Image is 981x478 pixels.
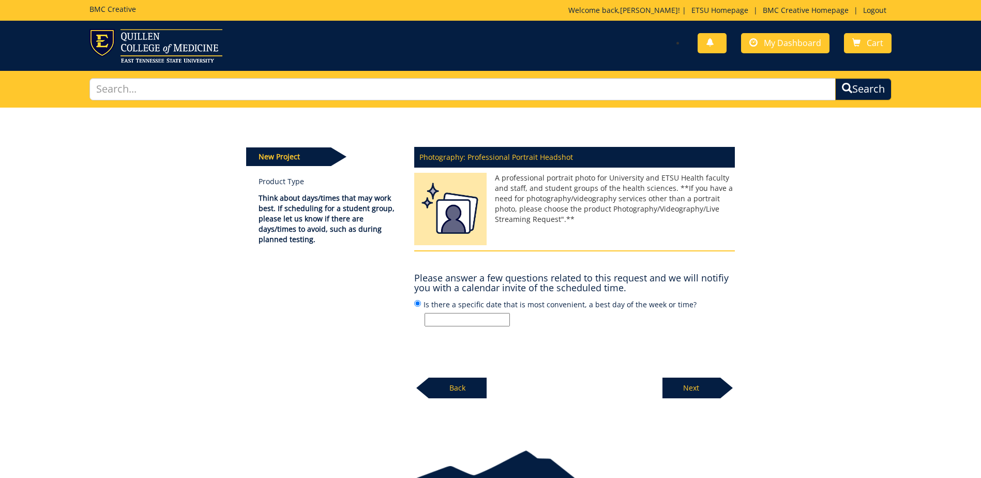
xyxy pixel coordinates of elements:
input: Is there a specific date that is most convenient, a best day of the week or time? [425,313,510,326]
p: New Project [246,147,331,166]
h5: BMC Creative [89,5,136,13]
p: A professional portrait photo for University and ETSU Health faculty and staff, and student group... [414,173,735,225]
p: Photography: Professional Portrait Headshot [414,147,735,168]
a: Product Type [259,176,399,187]
p: Next [662,378,720,398]
label: Is there a specific date that is most convenient, a best day of the week or time? [414,298,735,326]
img: ETSU logo [89,29,222,63]
a: BMC Creative Homepage [758,5,854,15]
a: ETSU Homepage [686,5,753,15]
a: Cart [844,33,892,53]
span: Cart [867,37,883,49]
a: [PERSON_NAME] [620,5,678,15]
img: Professional Headshot [414,173,487,250]
h4: Please answer a few questions related to this request and we will notifiy you with a calendar inv... [414,273,735,294]
p: Think about days/times that may work best. If scheduling for a student group, please let us know ... [259,193,399,245]
input: Search... [89,78,836,100]
button: Search [835,78,892,100]
a: My Dashboard [741,33,829,53]
input: Is there a specific date that is most convenient, a best day of the week or time? [414,300,421,307]
a: Logout [858,5,892,15]
p: Back [429,378,487,398]
p: Welcome back, ! | | | [568,5,892,16]
span: My Dashboard [764,37,821,49]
